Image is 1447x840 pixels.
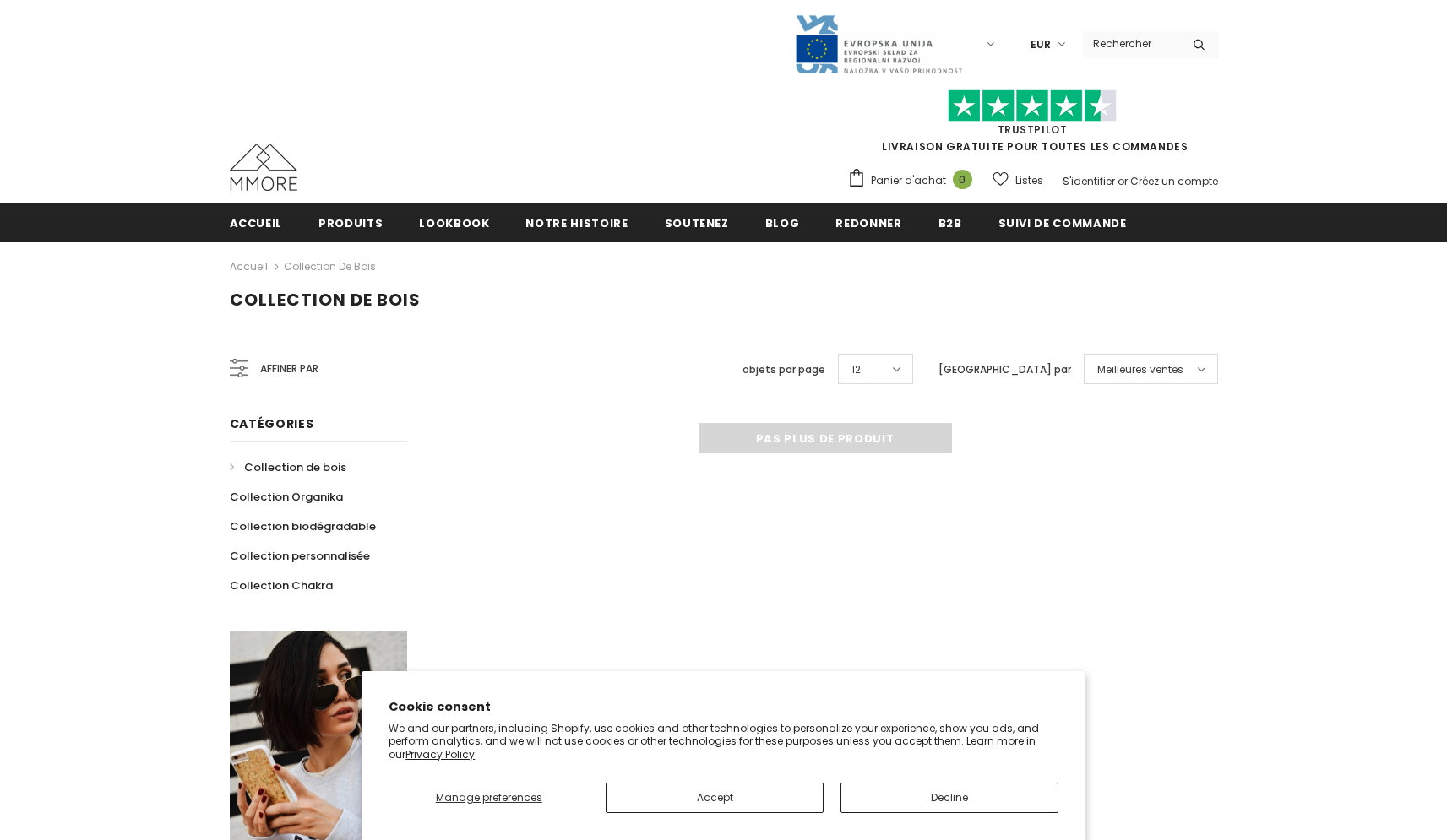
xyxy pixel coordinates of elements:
[230,577,333,593] span: Collection Chakra
[847,97,1218,154] span: LIVRAISON GRATUITE POUR TOUTES LES COMMANDES
[835,215,901,231] span: Redonner
[230,541,370,571] a: Collection personnalisée
[405,747,475,761] a: Privacy Policy
[230,288,421,312] span: Collection de bois
[1031,36,1051,53] span: EUR
[998,215,1127,231] span: Suivi de commande
[998,122,1068,137] a: TrustPilot
[938,215,962,231] span: B2B
[851,361,861,378] span: 12
[938,203,962,241] a: B2B
[847,168,981,193] a: Panier d'achat 0
[230,415,314,432] span: Catégories
[419,203,489,241] a: Lookbook
[284,259,376,274] a: Collection de bois
[1063,174,1115,188] a: S'identifier
[436,790,542,805] span: Manage preferences
[606,783,824,813] button: Accept
[1130,174,1218,188] a: Créez un compte
[230,482,343,512] a: Collection Organika
[765,203,800,241] a: Blog
[389,698,1058,716] h2: Cookie consent
[938,361,1071,378] label: [GEOGRAPHIC_DATA] par
[1118,174,1128,188] span: or
[993,165,1043,195] a: Listes
[840,783,1058,813] button: Decline
[244,459,346,475] span: Collection de bois
[230,257,268,277] a: Accueil
[230,215,283,231] span: Accueil
[230,571,333,600] a: Collection Chakra
[953,170,972,189] span: 0
[835,203,901,241] a: Redonner
[1083,31,1180,56] input: Search Site
[318,215,383,231] span: Produits
[948,89,1117,122] img: Faites confiance aux étoiles pilotes
[1015,172,1043,189] span: Listes
[230,518,376,534] span: Collection biodégradable
[1097,361,1183,378] span: Meilleures ventes
[871,172,946,189] span: Panier d'achat
[794,36,963,51] a: Javni Razpis
[794,14,963,75] img: Javni Razpis
[665,215,729,231] span: soutenez
[230,548,370,564] span: Collection personnalisée
[665,203,729,241] a: soutenez
[260,360,318,378] span: Affiner par
[230,144,297,191] img: Cas MMORE
[525,215,628,231] span: Notre histoire
[743,361,825,378] label: objets par page
[230,453,346,482] a: Collection de bois
[389,722,1058,761] p: We and our partners, including Shopify, use cookies and other technologies to personalize your ex...
[318,203,383,241] a: Produits
[765,215,800,231] span: Blog
[419,215,489,231] span: Lookbook
[230,512,376,541] a: Collection biodégradable
[230,489,343,505] span: Collection Organika
[389,783,589,813] button: Manage preferences
[525,203,628,241] a: Notre histoire
[998,203,1127,241] a: Suivi de commande
[230,203,283,241] a: Accueil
